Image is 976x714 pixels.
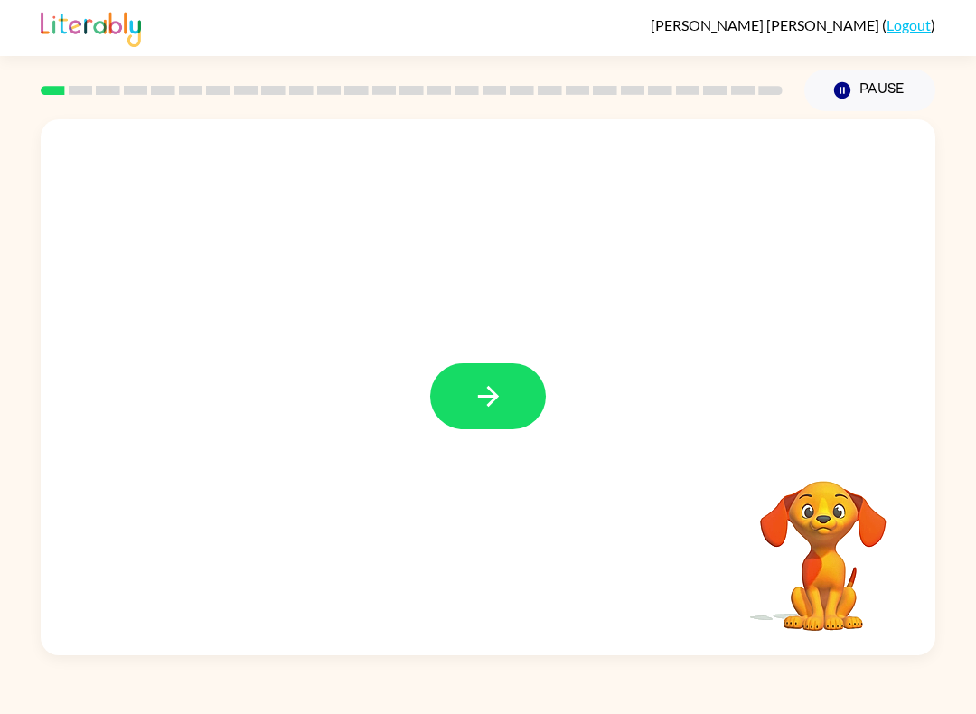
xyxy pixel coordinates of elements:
[733,453,914,634] video: Your browser must support playing .mp4 files to use Literably. Please try using another browser.
[651,16,935,33] div: ( )
[804,70,935,111] button: Pause
[41,7,141,47] img: Literably
[651,16,882,33] span: [PERSON_NAME] [PERSON_NAME]
[887,16,931,33] a: Logout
